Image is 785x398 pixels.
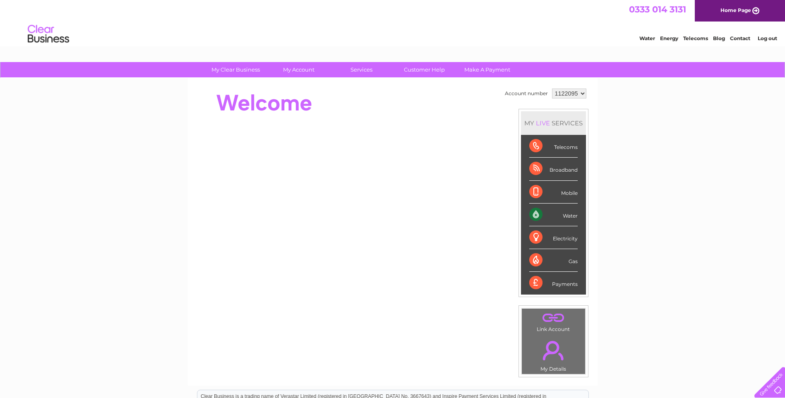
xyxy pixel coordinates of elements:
[524,311,583,325] a: .
[503,86,550,101] td: Account number
[639,35,655,41] a: Water
[529,135,578,158] div: Telecoms
[264,62,333,77] a: My Account
[197,5,588,40] div: Clear Business is a trading name of Verastar Limited (registered in [GEOGRAPHIC_DATA] No. 3667643...
[521,334,586,374] td: My Details
[327,62,396,77] a: Services
[529,204,578,226] div: Water
[202,62,270,77] a: My Clear Business
[629,4,686,14] a: 0333 014 3131
[660,35,678,41] a: Energy
[529,226,578,249] div: Electricity
[521,308,586,334] td: Link Account
[27,22,70,47] img: logo.png
[534,119,552,127] div: LIVE
[713,35,725,41] a: Blog
[730,35,750,41] a: Contact
[683,35,708,41] a: Telecoms
[529,249,578,272] div: Gas
[521,111,586,135] div: MY SERVICES
[529,181,578,204] div: Mobile
[390,62,459,77] a: Customer Help
[529,158,578,180] div: Broadband
[529,272,578,294] div: Payments
[758,35,777,41] a: Log out
[453,62,521,77] a: Make A Payment
[524,336,583,365] a: .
